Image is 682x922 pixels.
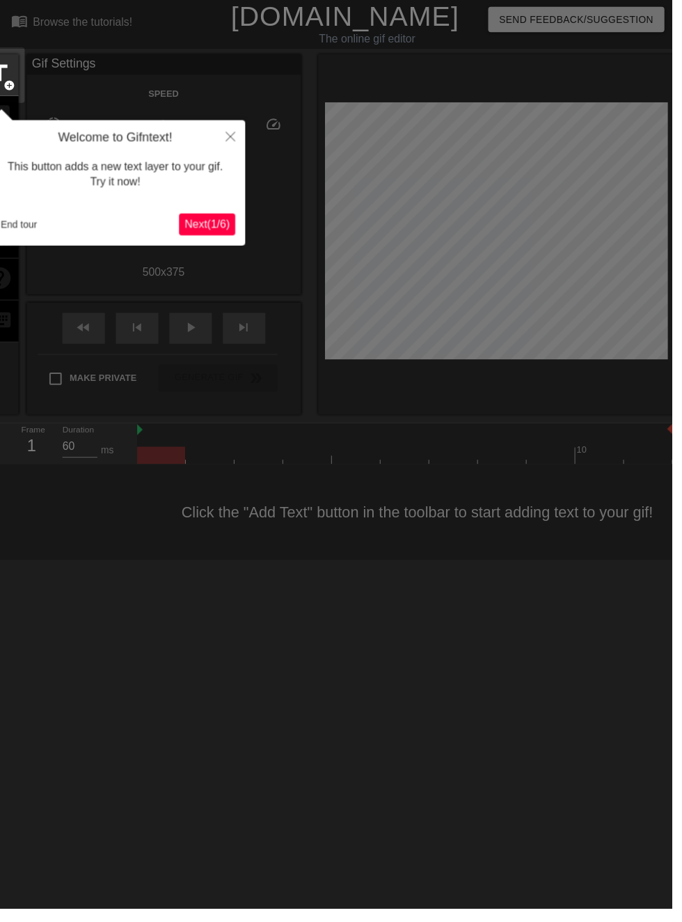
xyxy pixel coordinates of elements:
[182,217,239,239] button: Next
[187,221,233,233] span: Next ( 1 / 6 )
[219,122,249,154] button: Close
